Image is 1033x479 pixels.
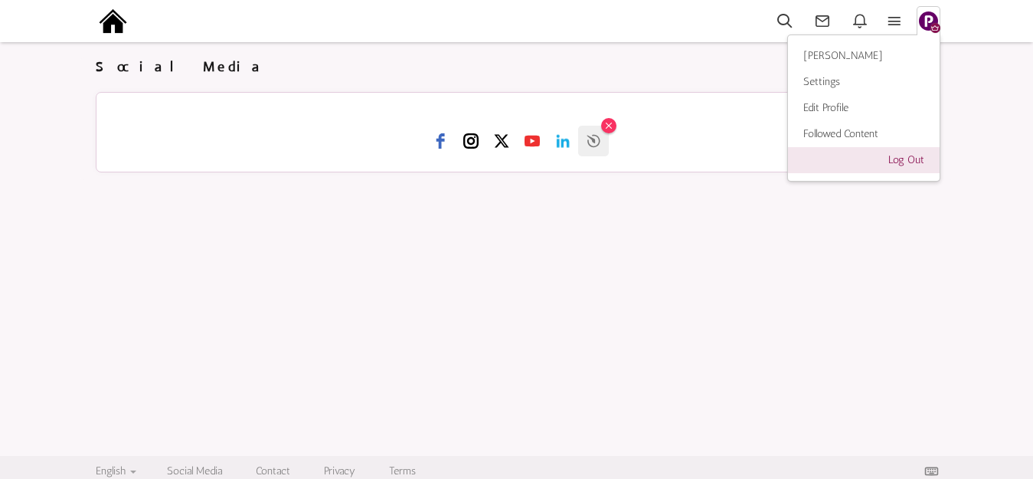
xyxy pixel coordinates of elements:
[788,43,940,69] a: [PERSON_NAME]
[96,58,267,75] span: Social Media
[788,147,940,173] a: Log Out
[324,464,355,477] a: Privacy
[96,4,130,38] img: output-onlinepngtools%20-%202025-09-15T191211.976.png
[456,126,486,156] a: instagram
[389,464,416,477] a: Terms
[919,11,938,31] img: Slide1.png
[96,464,126,477] span: English
[517,126,548,156] a: youtube
[548,126,578,156] a: LinkedIn
[578,126,609,156] a: Free Social Icons widget
[486,126,517,156] a: twitter
[425,126,456,156] a: facebook
[167,464,222,477] a: Social Media
[788,121,940,147] a: Followed Content
[803,49,883,62] span: [PERSON_NAME]
[256,464,290,477] a: Contact
[788,69,940,95] a: Settings
[788,95,940,121] a: Edit Profile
